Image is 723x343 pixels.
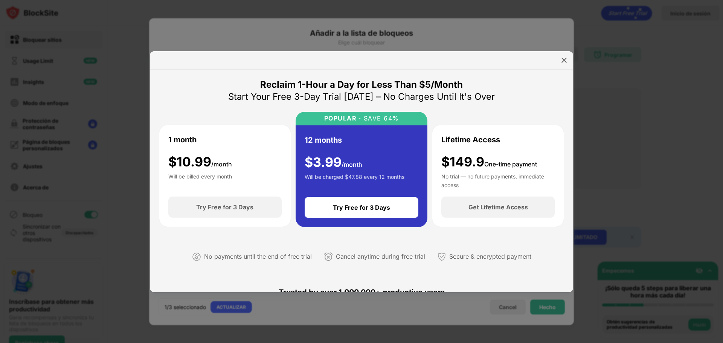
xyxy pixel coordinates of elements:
[441,154,537,170] div: $149.9
[333,204,390,211] div: Try Free for 3 Days
[342,161,362,168] span: /month
[196,203,253,211] div: Try Free for 3 Days
[324,252,333,261] img: cancel-anytime
[204,251,312,262] div: No payments until the end of free trial
[168,172,232,188] div: Will be billed every month
[305,155,362,170] div: $ 3.99
[192,252,201,261] img: not-paying
[211,160,232,168] span: /month
[441,172,555,188] div: No trial — no future payments, immediate access
[468,203,528,211] div: Get Lifetime Access
[228,91,495,103] div: Start Your Free 3-Day Trial [DATE] – No Charges Until It's Over
[260,79,463,91] div: Reclaim 1-Hour a Day for Less Than $5/Month
[159,274,564,310] div: Trusted by over 1,000,000+ productive users
[441,134,500,145] div: Lifetime Access
[361,115,399,122] div: SAVE 64%
[168,154,232,170] div: $ 10.99
[305,173,404,188] div: Will be charged $47.88 every 12 months
[449,251,531,262] div: Secure & encrypted payment
[336,251,425,262] div: Cancel anytime during free trial
[484,160,537,168] span: One-time payment
[305,134,342,146] div: 12 months
[324,115,361,122] div: POPULAR ·
[437,252,446,261] img: secured-payment
[168,134,197,145] div: 1 month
